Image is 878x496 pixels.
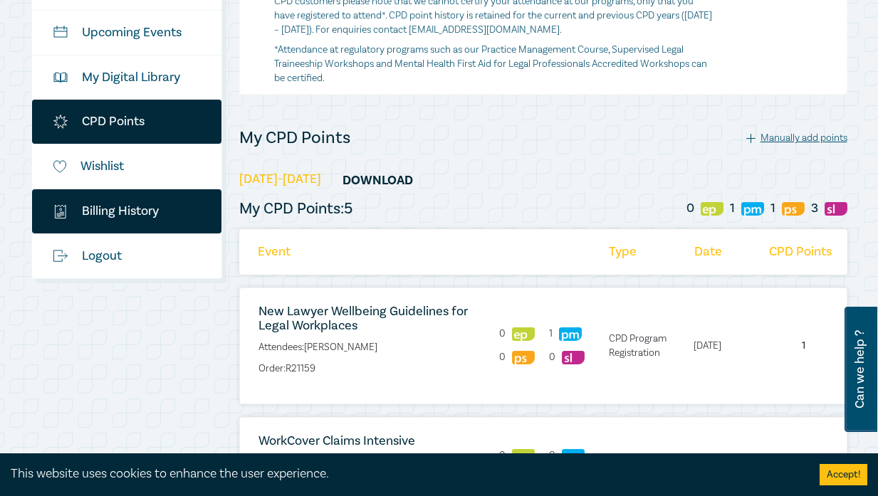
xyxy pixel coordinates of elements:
[32,11,222,55] a: Upcoming Events
[409,23,560,36] a: [EMAIL_ADDRESS][DOMAIN_NAME]
[559,327,582,341] img: Practice Management & Business Skills
[32,100,222,144] a: CPD Points
[730,201,735,216] span: 1
[258,362,478,376] p: Order: R21159
[549,351,555,364] span: 0
[687,229,758,275] li: Date
[512,327,535,341] img: Ethics & Professional Responsibility
[512,351,535,364] img: Professional Skills
[32,189,222,233] a: $Billing History
[820,464,867,485] button: Accept cookies
[258,433,415,449] a: WorkCover Claims Intensive
[746,132,847,144] div: Manually add points
[761,339,847,353] li: 1
[512,449,535,463] img: Ethics & Professional Responsibility
[811,201,818,216] span: 3
[549,327,553,340] span: 1
[686,201,694,216] span: 0
[32,56,222,100] a: My Digital Library
[562,351,585,364] img: Substantive Law
[825,202,847,216] img: Substantive Law
[239,127,350,149] h4: My CPD Points
[258,303,468,334] a: New Lawyer Wellbeing Guidelines for Legal Workplaces
[770,201,775,216] span: 1
[602,332,684,360] li: CPD Program Registration
[701,202,723,216] img: Ethics & Professional Responsibility
[274,43,712,85] p: *Attendance at regulatory programs such as our Practice Management Course, Supervised Legal Train...
[602,229,684,275] li: Type
[239,167,847,194] h5: [DATE]-[DATE]
[782,202,805,216] img: Professional Skills
[686,339,758,353] li: [DATE]
[239,229,496,275] li: Event
[258,340,478,354] p: Attendees: [PERSON_NAME]
[324,167,431,194] a: Download
[11,465,798,483] div: This website uses cookies to enhance the user experience.
[32,234,222,278] a: Logout
[499,327,506,340] span: 0
[853,315,867,423] span: Can we help ?
[499,449,506,462] span: 0
[56,207,59,213] tspan: $
[499,351,506,364] span: 0
[549,449,555,462] span: 0
[762,229,847,275] li: CPD Points
[239,199,352,218] h5: My CPD Points: 5
[741,202,764,216] img: Practice Management & Business Skills
[562,449,585,463] img: Practice Management & Business Skills
[32,144,222,189] a: Wishlist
